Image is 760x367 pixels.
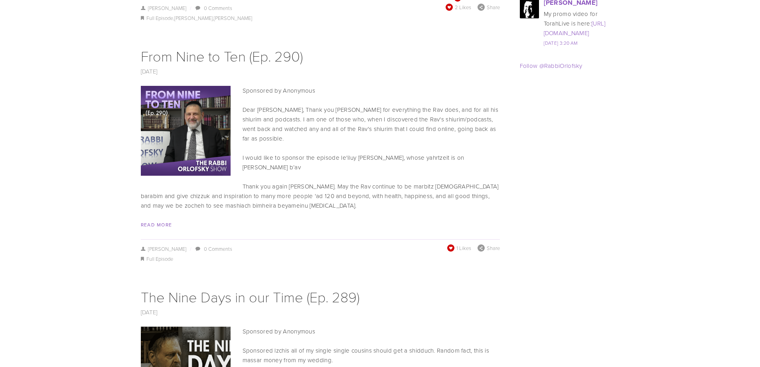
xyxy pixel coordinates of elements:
[141,67,158,75] a: [DATE]
[544,9,620,38] div: My promo video for TorahLive is here:
[141,327,500,365] p: Sponsored by Anonymous Sponsored lzchis all of my single single cousins should get a shidduch. Ra...
[174,14,213,22] a: [PERSON_NAME]
[141,221,172,228] a: Read More
[544,19,606,37] a: [URL][DOMAIN_NAME]
[478,4,500,11] div: Share
[141,46,303,65] a: From Nine to Ten (Ep. 290)
[478,244,500,252] div: Share
[544,40,578,46] a: [DATE] 3:20 AM
[141,287,359,306] a: The Nine Days in our Time (Ep. 289)
[141,4,187,12] a: [PERSON_NAME]
[141,14,500,23] div: , ,
[186,245,194,252] span: /
[186,4,194,12] span: /
[141,153,500,172] p: I would like to sponsor the episode le'iluy [PERSON_NAME], whose yahrtzeit is on [PERSON_NAME] b’av
[141,308,158,316] a: [DATE]
[204,4,232,12] a: 0 Comments
[141,182,500,210] p: Thank you again [PERSON_NAME]. May the Rav continue to be marbitz [DEMOGRAPHIC_DATA] barabim and ...
[146,14,173,22] a: Full Episode
[455,4,471,11] span: 2 Likes
[141,245,187,252] a: [PERSON_NAME]
[146,255,173,262] a: Full Episode
[520,61,582,70] a: Follow @RabbiOrlofsky
[214,14,252,22] a: [PERSON_NAME]
[204,245,232,252] a: 0 Comments
[141,86,231,176] img: From Nine to Ten (Ep. 290)
[456,244,471,252] span: 1 Likes
[141,86,500,143] p: Sponsored by Anonymous Dear [PERSON_NAME], Thank you [PERSON_NAME] for everything the Rav does, a...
